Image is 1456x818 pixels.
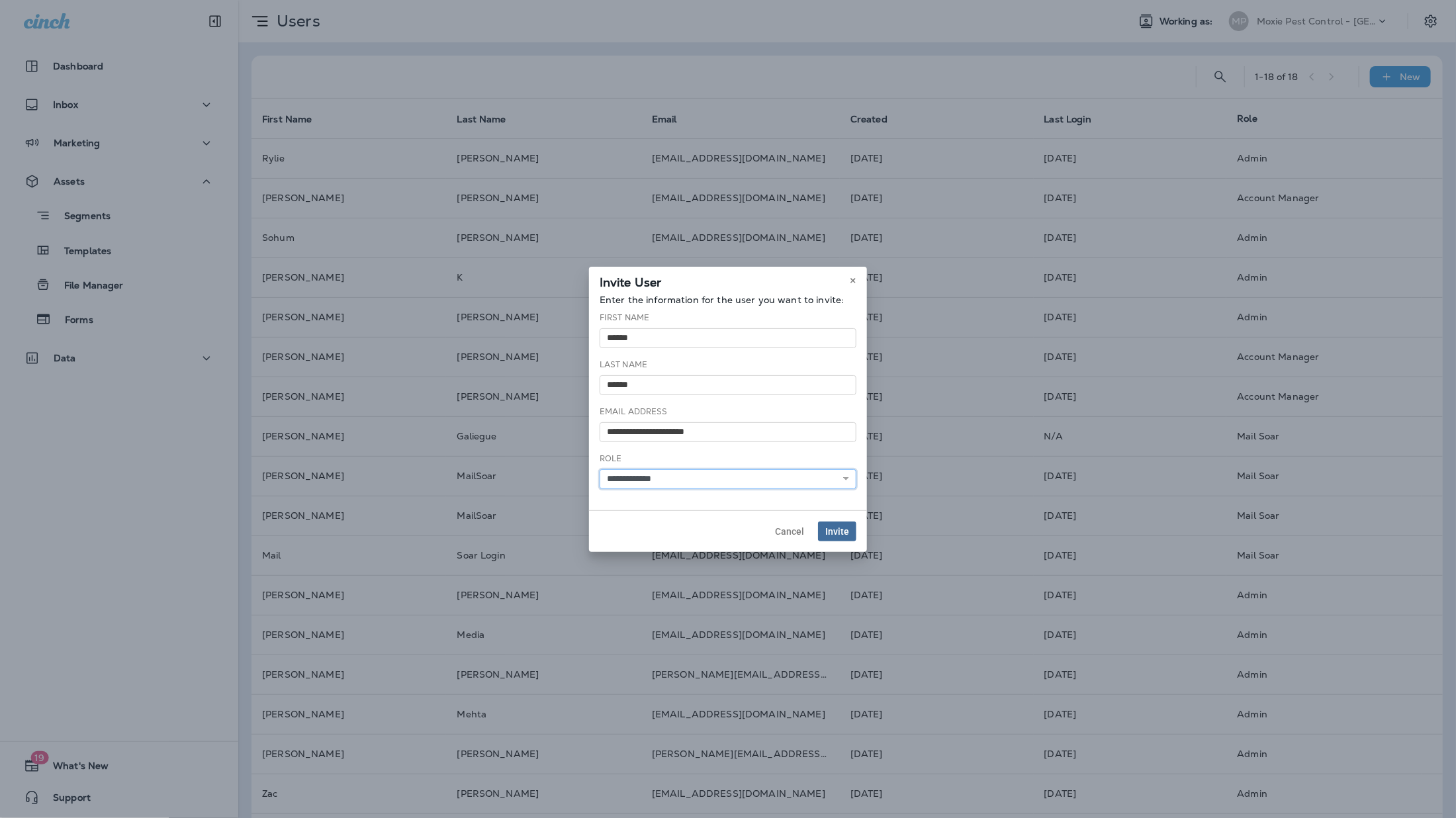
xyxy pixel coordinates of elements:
[818,522,856,541] button: Invite
[600,453,622,464] label: Role
[600,406,668,417] label: Email Address
[775,527,804,536] span: Cancel
[825,527,849,536] span: Invite
[589,267,867,295] div: Invite User
[600,295,856,305] p: Enter the information for the user you want to invite:
[600,359,647,370] label: Last Name
[768,522,811,541] button: Cancel
[600,312,649,323] label: First Name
